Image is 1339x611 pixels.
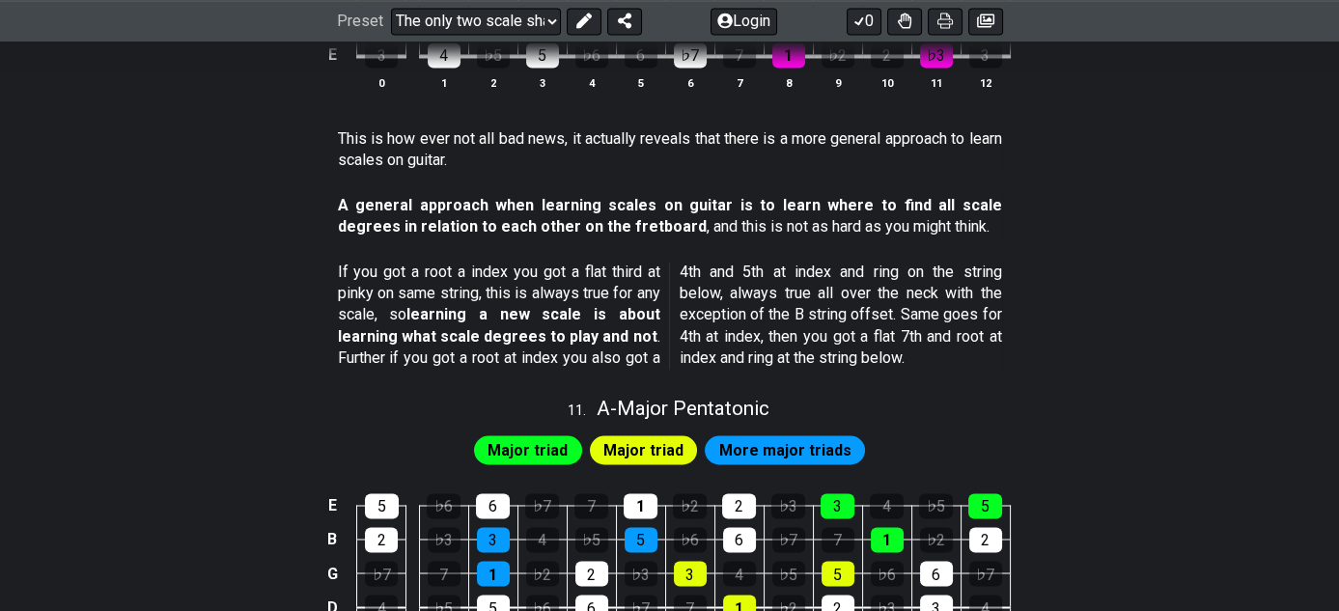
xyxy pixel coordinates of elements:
[862,72,911,93] th: 10
[338,196,1002,236] strong: A general approach when learning scales on guitar is to learn where to find all scale degrees in ...
[321,556,344,590] td: G
[365,527,398,552] div: 2
[575,42,608,68] div: ♭6
[357,72,406,93] th: 0
[847,8,881,35] button: 0
[920,561,953,586] div: 6
[391,8,561,35] select: Preset
[871,561,904,586] div: ♭6
[968,493,1002,518] div: 5
[723,42,756,68] div: 7
[365,561,398,586] div: ♭7
[575,561,608,586] div: 2
[719,436,851,464] span: First enable full edit mode to edit
[427,493,460,518] div: ♭6
[428,42,460,68] div: 4
[365,42,398,68] div: 3
[920,527,953,552] div: ♭2
[567,72,616,93] th: 4
[920,42,953,68] div: ♭3
[665,72,714,93] th: 6
[822,561,854,586] div: 5
[624,493,657,518] div: 1
[969,527,1002,552] div: 2
[772,42,805,68] div: 1
[488,436,568,464] span: First enable full edit mode to edit
[723,527,756,552] div: 6
[887,8,922,35] button: Toggle Dexterity for all fretkits
[871,42,904,68] div: 2
[674,561,707,586] div: 3
[764,72,813,93] th: 8
[525,493,559,518] div: ♭7
[616,72,665,93] th: 5
[871,527,904,552] div: 1
[428,527,460,552] div: ♭3
[911,72,961,93] th: 11
[568,401,597,422] span: 11 .
[607,8,642,35] button: Share Preset
[419,72,468,93] th: 1
[338,195,1002,238] p: , and this is not as hard as you might think.
[928,8,962,35] button: Print
[674,42,707,68] div: ♭7
[338,305,660,345] strong: learning a new scale is about learning what scale degrees to play and not
[567,8,601,35] button: Edit Preset
[597,397,769,420] span: A - Major Pentatonic
[476,493,510,518] div: 6
[575,527,608,552] div: ♭5
[969,561,1002,586] div: ♭7
[468,72,517,93] th: 2
[968,8,1003,35] button: Create image
[625,527,657,552] div: 5
[969,42,1002,68] div: 3
[674,527,707,552] div: ♭6
[822,42,854,68] div: ♭2
[722,493,756,518] div: 2
[603,436,683,464] span: First enable full edit mode to edit
[711,8,777,35] button: Login
[477,42,510,68] div: ♭5
[673,493,707,518] div: ♭2
[821,493,854,518] div: 3
[822,527,854,552] div: 7
[338,128,1002,172] p: This is how ever not all bad news, it actually reveals that there is a more general approach to l...
[526,527,559,552] div: 4
[574,493,608,518] div: 7
[714,72,764,93] th: 7
[338,262,1002,370] p: If you got a root a index you got a flat third at pinky on same string, this is always true for a...
[321,37,344,73] td: E
[870,493,904,518] div: 4
[337,13,383,31] span: Preset
[723,561,756,586] div: 4
[771,493,805,518] div: ♭3
[517,72,567,93] th: 3
[321,522,344,556] td: B
[428,561,460,586] div: 7
[813,72,862,93] th: 9
[477,527,510,552] div: 3
[365,493,399,518] div: 5
[961,72,1010,93] th: 12
[919,493,953,518] div: ♭5
[526,42,559,68] div: 5
[625,561,657,586] div: ♭3
[772,561,805,586] div: ♭5
[772,527,805,552] div: ♭7
[625,42,657,68] div: 6
[321,488,344,522] td: E
[477,561,510,586] div: 1
[526,561,559,586] div: ♭2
